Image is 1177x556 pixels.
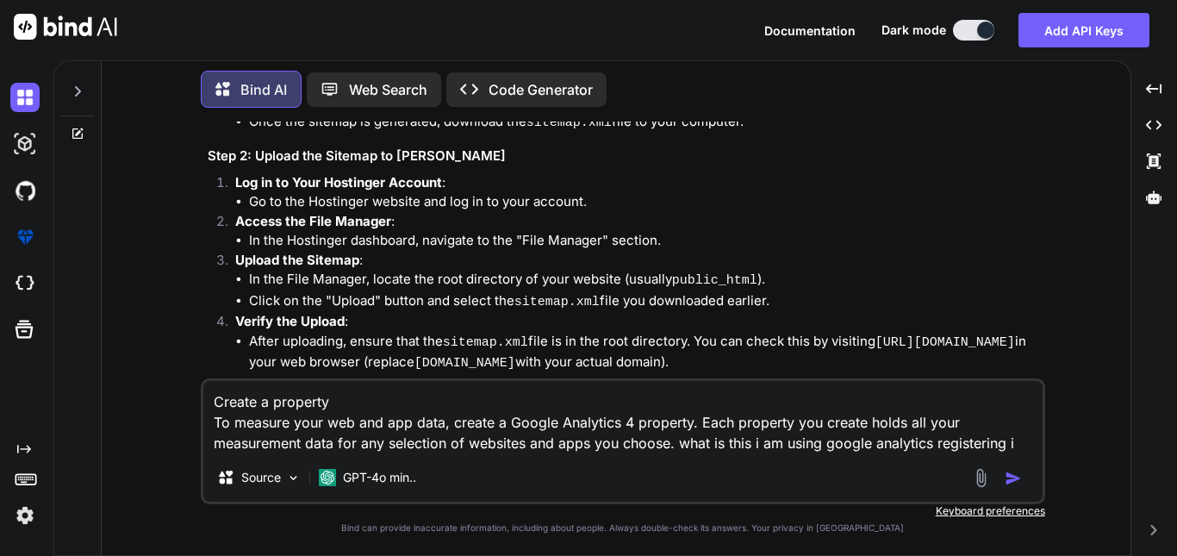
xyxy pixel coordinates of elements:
[235,213,391,229] strong: Access the File Manager
[208,147,1042,166] h3: Step 2: Upload the Sitemap to [PERSON_NAME]
[10,269,40,298] img: cloudideIcon
[443,335,528,350] code: sitemap.xml
[489,79,593,100] p: Code Generator
[526,116,612,130] code: sitemap.xml
[875,335,1015,350] code: [URL][DOMAIN_NAME]
[249,112,1042,134] li: Once the sitemap is generated, download the file to your computer.
[249,192,1042,212] li: Go to the Hostinger website and log in to your account.
[10,129,40,159] img: darkAi-studio
[201,522,1045,534] p: Bind can provide inaccurate information, including about people. Always double-check its answers....
[235,174,442,191] strong: Log in to Your Hostinger Account
[349,79,427,100] p: Web Search
[235,252,359,268] strong: Upload the Sitemap
[249,270,1042,291] li: In the File Manager, locate the root directory of your website (usually ).
[10,83,40,112] img: darkChat
[10,222,40,252] img: premium
[1018,13,1149,47] button: Add API Keys
[764,23,856,38] span: Documentation
[241,469,281,486] p: Source
[514,295,600,309] code: sitemap.xml
[235,251,1042,271] p: :
[414,356,515,371] code: [DOMAIN_NAME]
[249,332,1042,374] li: After uploading, ensure that the file is in the root directory. You can check this by visiting in...
[319,469,336,486] img: GPT-4o mini
[286,471,301,485] img: Pick Models
[235,312,1042,332] p: :
[881,22,946,39] span: Dark mode
[971,468,991,488] img: attachment
[14,14,117,40] img: Bind AI
[10,501,40,530] img: settings
[203,381,1043,453] textarea: Create a property To measure your web and app data, create a Google Analytics 4 property. Each pr...
[201,504,1045,518] p: Keyboard preferences
[1005,470,1022,487] img: icon
[10,176,40,205] img: githubDark
[235,313,345,329] strong: Verify the Upload
[249,231,1042,251] li: In the Hostinger dashboard, navigate to the "File Manager" section.
[235,212,1042,232] p: :
[672,273,757,288] code: public_html
[764,22,856,40] button: Documentation
[240,79,287,100] p: Bind AI
[249,291,1042,313] li: Click on the "Upload" button and select the file you downloaded earlier.
[235,173,1042,193] p: :
[343,469,416,486] p: GPT-4o min..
